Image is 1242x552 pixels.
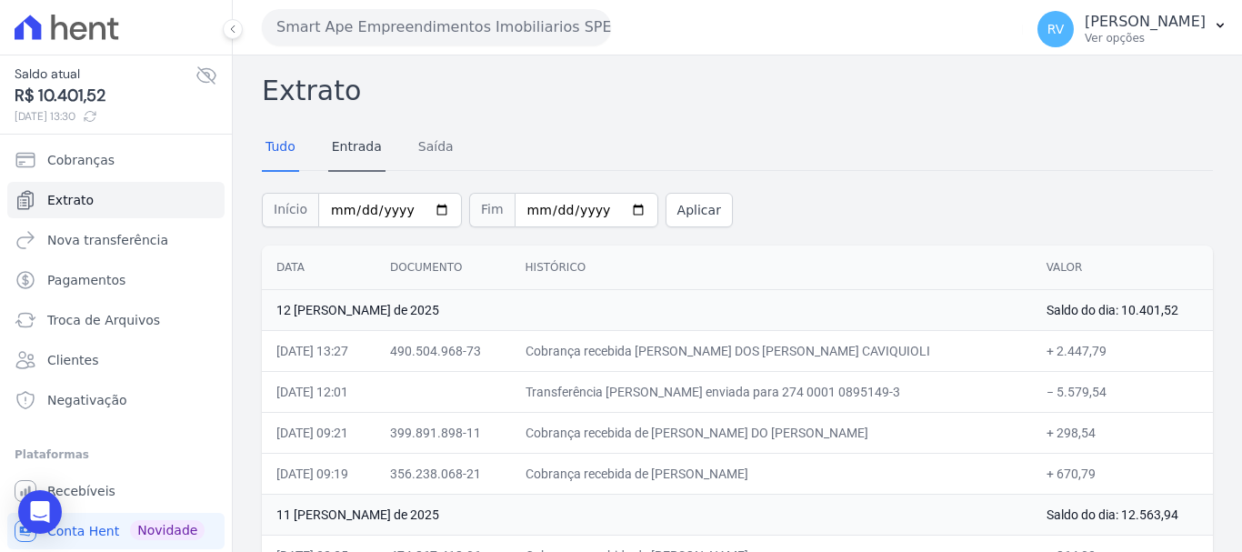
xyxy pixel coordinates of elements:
[7,222,225,258] a: Nova transferência
[262,330,376,371] td: [DATE] 13:27
[7,382,225,418] a: Negativação
[47,311,160,329] span: Troca de Arquivos
[511,330,1032,371] td: Cobrança recebida [PERSON_NAME] DOS [PERSON_NAME] CAVIQUIOLI
[15,444,217,466] div: Plataformas
[376,246,511,290] th: Documento
[262,494,1032,535] td: 11 [PERSON_NAME] de 2025
[47,271,125,289] span: Pagamentos
[1085,13,1206,31] p: [PERSON_NAME]
[47,191,94,209] span: Extrato
[7,342,225,378] a: Clientes
[1032,246,1213,290] th: Valor
[1032,453,1213,494] td: + 670,79
[262,246,376,290] th: Data
[18,490,62,534] div: Open Intercom Messenger
[262,9,611,45] button: Smart Ape Empreendimentos Imobiliarios SPE LTDA
[666,193,733,227] button: Aplicar
[7,142,225,178] a: Cobranças
[7,262,225,298] a: Pagamentos
[511,453,1032,494] td: Cobrança recebida de [PERSON_NAME]
[1032,289,1213,330] td: Saldo do dia: 10.401,52
[15,65,195,84] span: Saldo atual
[130,520,205,540] span: Novidade
[415,125,457,172] a: Saída
[469,193,515,227] span: Fim
[47,522,119,540] span: Conta Hent
[1032,412,1213,453] td: + 298,54
[376,412,511,453] td: 399.891.898-11
[1085,31,1206,45] p: Ver opções
[1032,494,1213,535] td: Saldo do dia: 12.563,94
[47,151,115,169] span: Cobranças
[1032,371,1213,412] td: − 5.579,54
[262,289,1032,330] td: 12 [PERSON_NAME] de 2025
[262,453,376,494] td: [DATE] 09:19
[47,482,115,500] span: Recebíveis
[7,513,225,549] a: Conta Hent Novidade
[7,473,225,509] a: Recebíveis
[262,412,376,453] td: [DATE] 09:21
[511,246,1032,290] th: Histórico
[47,231,168,249] span: Nova transferência
[1047,23,1065,35] span: RV
[262,193,318,227] span: Início
[376,330,511,371] td: 490.504.968-73
[7,302,225,338] a: Troca de Arquivos
[15,84,195,108] span: R$ 10.401,52
[511,412,1032,453] td: Cobrança recebida de [PERSON_NAME] DO [PERSON_NAME]
[47,391,127,409] span: Negativação
[1032,330,1213,371] td: + 2.447,79
[262,371,376,412] td: [DATE] 12:01
[511,371,1032,412] td: Transferência [PERSON_NAME] enviada para 274 0001 0895149-3
[15,108,195,125] span: [DATE] 13:30
[328,125,386,172] a: Entrada
[262,125,299,172] a: Tudo
[262,70,1213,111] h2: Extrato
[7,182,225,218] a: Extrato
[1023,4,1242,55] button: RV [PERSON_NAME] Ver opções
[376,453,511,494] td: 356.238.068-21
[47,351,98,369] span: Clientes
